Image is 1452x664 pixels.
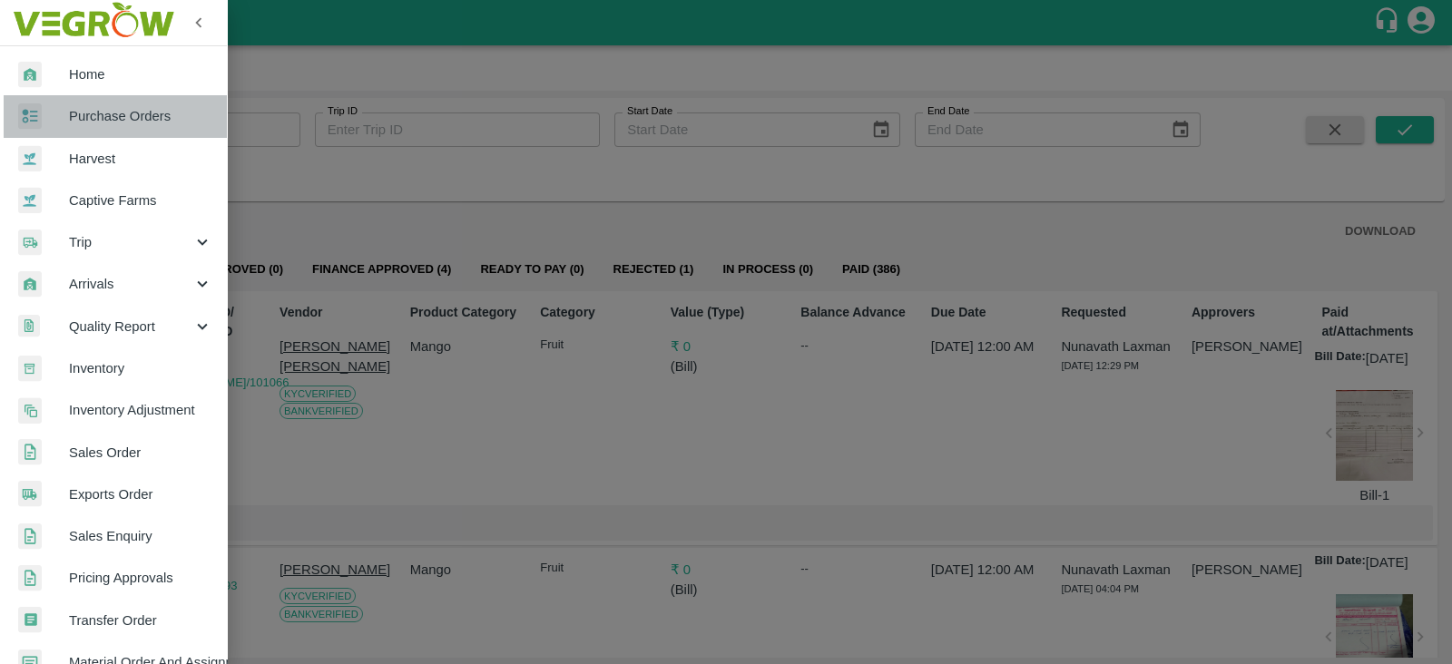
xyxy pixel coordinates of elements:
img: sales [18,523,42,550]
span: Trip [69,232,192,252]
span: Arrivals [69,274,192,294]
span: Sales Enquiry [69,526,212,546]
span: Inventory [69,358,212,378]
img: whInventory [18,356,42,382]
img: harvest [18,187,42,214]
span: Harvest [69,149,212,169]
img: inventory [18,397,42,424]
span: Transfer Order [69,610,212,630]
img: whArrival [18,271,42,298]
span: Inventory Adjustment [69,400,212,420]
img: shipments [18,481,42,507]
span: Pricing Approvals [69,568,212,588]
img: sales [18,565,42,591]
img: qualityReport [18,315,40,337]
img: whArrival [18,62,42,88]
span: Captive Farms [69,190,212,210]
img: delivery [18,229,42,256]
span: Sales Order [69,443,212,463]
img: harvest [18,145,42,172]
img: sales [18,439,42,465]
span: Purchase Orders [69,106,212,126]
span: Exports Order [69,484,212,504]
span: Quality Report [69,317,192,337]
img: whTransfer [18,607,42,633]
span: Home [69,64,212,84]
img: reciept [18,103,42,130]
